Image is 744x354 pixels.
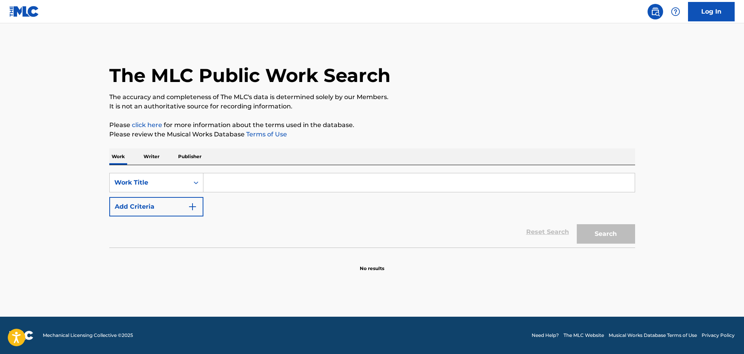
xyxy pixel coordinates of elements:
[651,7,660,16] img: search
[9,331,33,340] img: logo
[9,6,39,17] img: MLC Logo
[532,332,559,339] a: Need Help?
[648,4,663,19] a: Public Search
[109,92,635,102] p: The accuracy and completeness of The MLC's data is determined solely by our Members.
[109,173,635,248] form: Search Form
[132,121,162,129] a: click here
[109,197,203,216] button: Add Criteria
[109,120,635,130] p: Please for more information about the terms used in the database.
[360,256,384,272] p: No results
[43,332,133,339] span: Mechanical Licensing Collective © 2025
[109,64,390,87] h1: The MLC Public Work Search
[688,2,735,21] a: Log In
[109,102,635,111] p: It is not an authoritative source for recording information.
[668,4,683,19] div: Help
[564,332,604,339] a: The MLC Website
[114,178,184,187] div: Work Title
[176,148,204,165] p: Publisher
[702,332,735,339] a: Privacy Policy
[141,148,162,165] p: Writer
[109,148,127,165] p: Work
[109,130,635,139] p: Please review the Musical Works Database
[245,131,287,138] a: Terms of Use
[609,332,697,339] a: Musical Works Database Terms of Use
[671,7,680,16] img: help
[188,202,197,211] img: 9d2ae6d4665cec9f34b9.svg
